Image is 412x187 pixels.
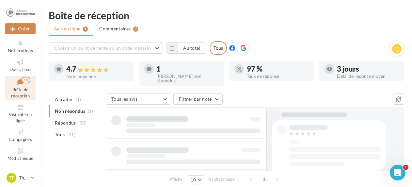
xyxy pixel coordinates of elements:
span: résultats/page [208,176,235,182]
span: Notifications [8,48,33,53]
span: (1) [76,97,81,102]
span: Campagnes [9,137,32,142]
span: Médiathèque [8,156,34,161]
a: Médiathèque [5,146,36,162]
a: Campagnes [5,127,36,143]
button: Tous les avis [106,93,171,105]
span: A traiter [55,96,73,103]
p: Thedra TOULOUSE [19,175,28,181]
span: Choisir un point de vente ou un code magasin [54,45,151,51]
span: TT [9,175,14,181]
div: Nouvelle campagne [5,23,36,34]
span: Afficher [169,176,184,182]
div: 97 % [247,65,309,73]
button: Au total [166,42,206,54]
a: TT Thedra TOULOUSE [5,172,36,184]
div: Délai de réponse moyen [337,74,399,78]
span: Boîte de réception [11,87,30,98]
button: Au total [178,42,206,54]
iframe: Intercom live chat [390,165,405,180]
button: 10 [188,175,204,184]
span: Répondus [55,120,76,126]
div: 4.7 [66,65,128,73]
button: Choisir un point de vente ou un code magasin [49,42,163,54]
a: Visibilité en ligne [5,102,36,125]
span: Visibilité en ligne [9,112,32,123]
div: 10 [22,77,30,83]
div: Taux de réponse [247,74,309,78]
span: 1 [259,174,269,184]
span: 10 [191,177,196,182]
div: Tous [210,41,227,55]
a: Calendrier [5,165,36,181]
div: Note moyenne [66,74,128,79]
span: 1 [403,165,408,170]
button: Filtrer par note [173,93,223,105]
button: Créer [5,23,36,34]
span: Tous [55,131,65,138]
span: Opérations [9,67,31,72]
a: Boîte de réception10 [5,76,36,100]
div: [PERSON_NAME] non répondus [156,74,218,83]
div: 3 jours [337,65,399,73]
div: Boîte de réception [49,10,404,20]
div: 1 [156,65,218,73]
button: Notifications [5,39,36,55]
div: 9 [133,26,138,32]
span: Commentaires [99,25,131,32]
a: Opérations [5,57,36,73]
span: (30) [78,120,87,126]
span: Tous les avis [111,96,138,102]
span: (31) [67,132,75,137]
